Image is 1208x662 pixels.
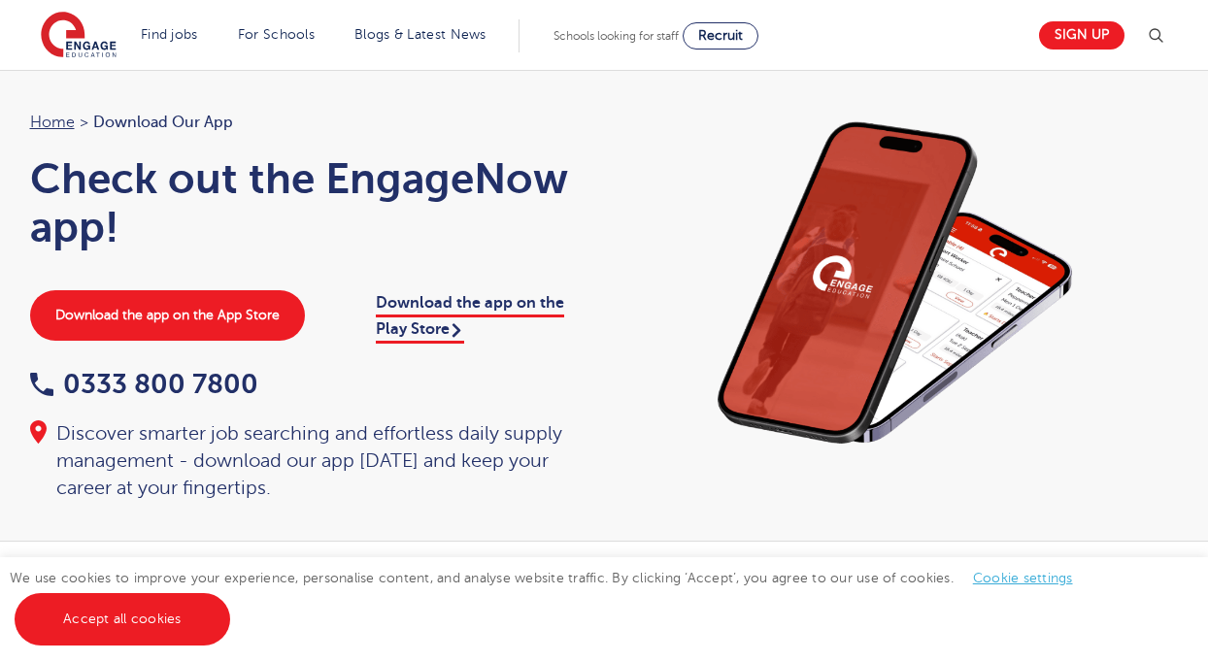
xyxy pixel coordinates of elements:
a: Accept all cookies [15,593,230,645]
span: Download our app [93,110,233,135]
div: Discover smarter job searching and effortless daily supply management - download our app [DATE] a... [30,420,586,502]
a: Blogs & Latest News [354,27,487,42]
a: For Schools [238,27,315,42]
img: Engage Education [41,12,117,60]
a: Find jobs [141,27,198,42]
span: > [80,114,88,131]
span: Recruit [698,28,743,43]
nav: breadcrumb [30,110,586,135]
span: We use cookies to improve your experience, personalise content, and analyse website traffic. By c... [10,571,1092,626]
span: Schools looking for staff [554,29,679,43]
a: Download the app on the App Store [30,290,305,341]
a: 0333 800 7800 [30,369,258,399]
a: Home [30,114,75,131]
a: Recruit [683,22,758,50]
a: Download the app on the Play Store [376,294,564,343]
h1: Check out the EngageNow app! [30,154,586,251]
a: Cookie settings [973,571,1073,585]
a: Sign up [1039,21,1124,50]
